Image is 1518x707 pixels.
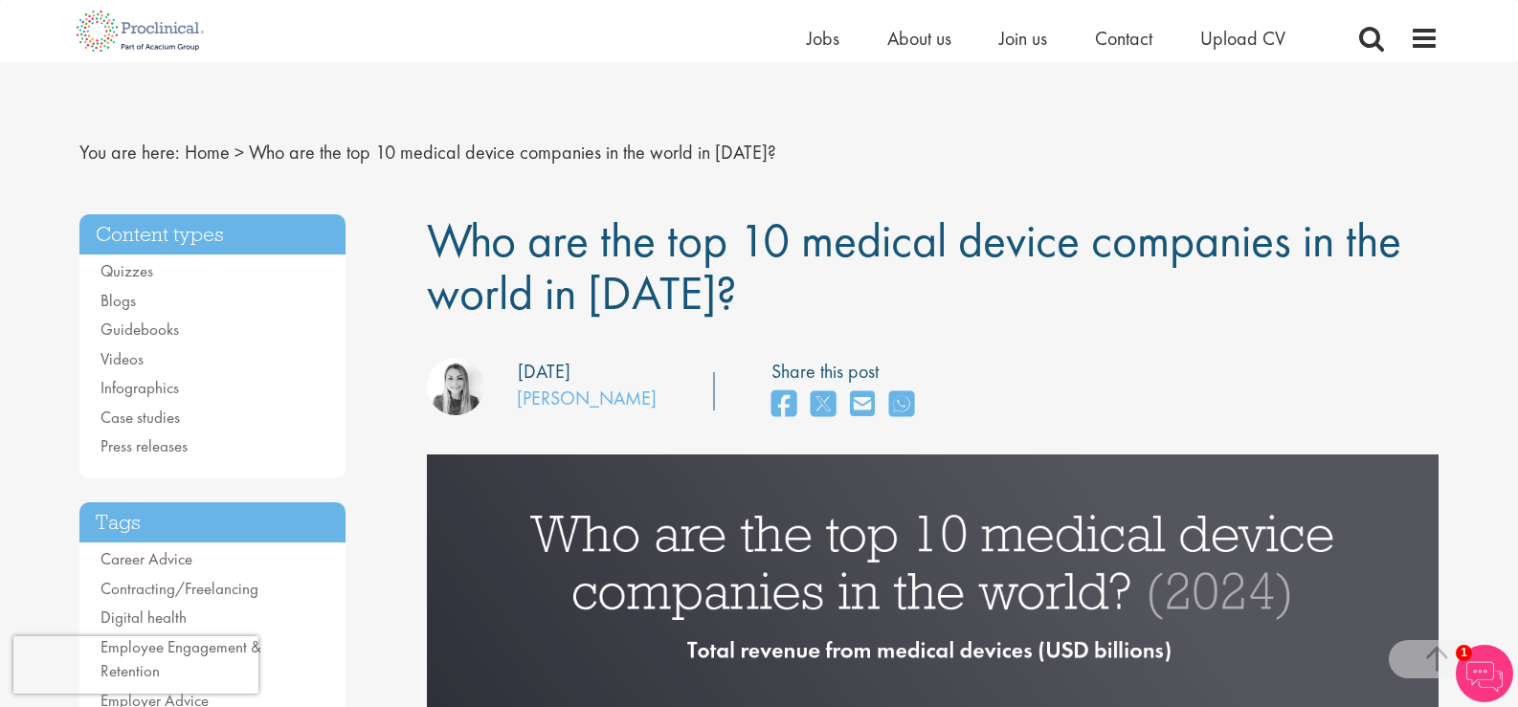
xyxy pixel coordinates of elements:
a: Guidebooks [100,319,179,340]
a: About us [887,26,951,51]
label: Share this post [771,358,924,386]
iframe: reCAPTCHA [13,636,258,694]
span: > [234,140,244,165]
span: Who are the top 10 medical device companies in the world in [DATE]? [249,140,776,165]
span: 1 [1456,645,1472,661]
span: You are here: [79,140,180,165]
a: Infographics [100,377,179,398]
a: share on email [850,385,875,426]
a: [PERSON_NAME] [517,386,657,410]
a: Join us [999,26,1047,51]
a: Case studies [100,407,180,428]
img: Chatbot [1456,645,1513,702]
a: Contact [1095,26,1152,51]
h3: Content types [79,214,346,255]
h3: Tags [79,502,346,543]
a: share on facebook [771,385,796,426]
img: Hannah Burke [427,358,484,415]
span: Who are the top 10 medical device companies in the world in [DATE]? [427,210,1401,323]
a: share on whats app [889,385,914,426]
a: breadcrumb link [185,140,230,165]
a: Press releases [100,435,188,456]
a: Quizzes [100,260,153,281]
a: Digital health [100,607,187,628]
div: [DATE] [518,358,570,386]
a: Contracting/Freelancing [100,578,258,599]
a: Jobs [807,26,839,51]
a: Blogs [100,290,136,311]
a: share on twitter [811,385,836,426]
a: Career Advice [100,548,192,569]
a: Upload CV [1200,26,1285,51]
a: Videos [100,348,144,369]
